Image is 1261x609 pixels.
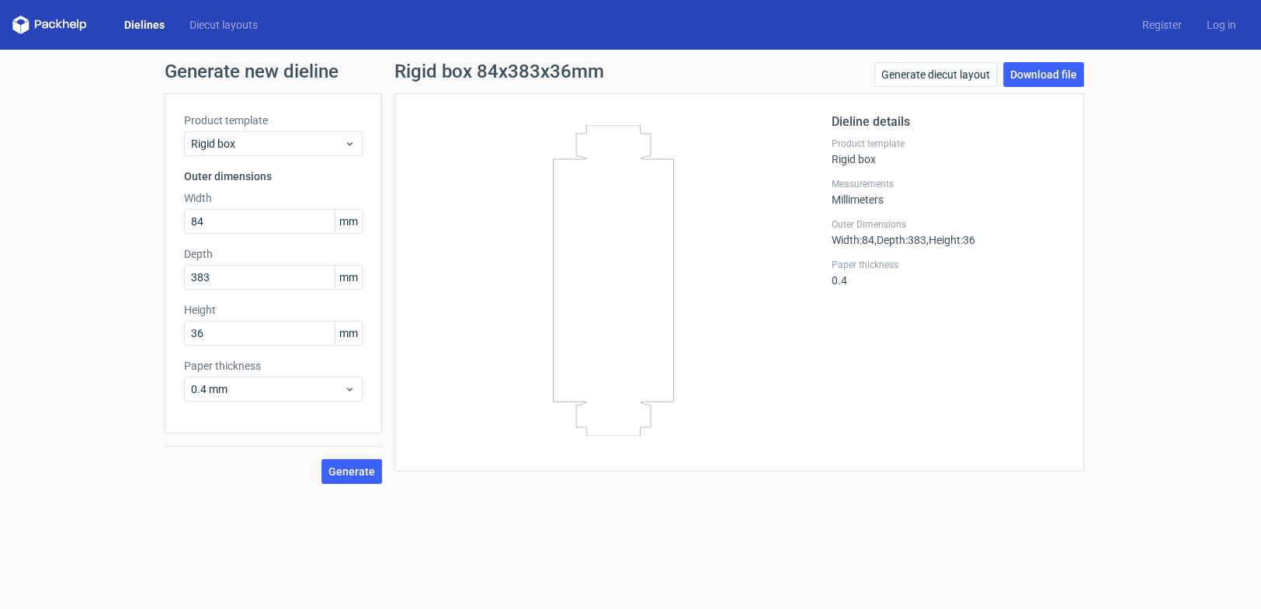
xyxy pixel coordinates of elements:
[832,178,1065,190] label: Measurements
[335,266,362,289] span: mm
[184,246,363,262] label: Depth
[191,381,344,397] span: 0.4 mm
[184,358,363,374] label: Paper thickness
[184,113,363,128] label: Product template
[191,136,344,151] span: Rigid box
[874,62,997,87] a: Generate diecut layout
[874,234,926,246] span: , Depth : 383
[328,466,375,477] span: Generate
[832,218,1065,231] label: Outer Dimensions
[832,259,1065,271] label: Paper thickness
[926,234,975,246] span: , Height : 36
[184,190,363,206] label: Width
[112,17,177,33] a: Dielines
[321,459,382,484] button: Generate
[832,137,1065,165] div: Rigid box
[832,113,1065,131] h2: Dieline details
[184,302,363,318] label: Height
[165,62,1096,81] h1: Generate new dieline
[335,322,362,345] span: mm
[177,17,270,33] a: Diecut layouts
[335,210,362,233] span: mm
[832,259,1065,287] div: 0.4
[832,137,1065,150] label: Product template
[832,178,1065,206] div: Millimeters
[832,234,874,246] span: Width : 84
[1194,17,1249,33] a: Log in
[184,169,363,184] h3: Outer dimensions
[1130,17,1194,33] a: Register
[394,62,604,81] h1: Rigid box 84x383x36mm
[1003,62,1084,87] a: Download file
